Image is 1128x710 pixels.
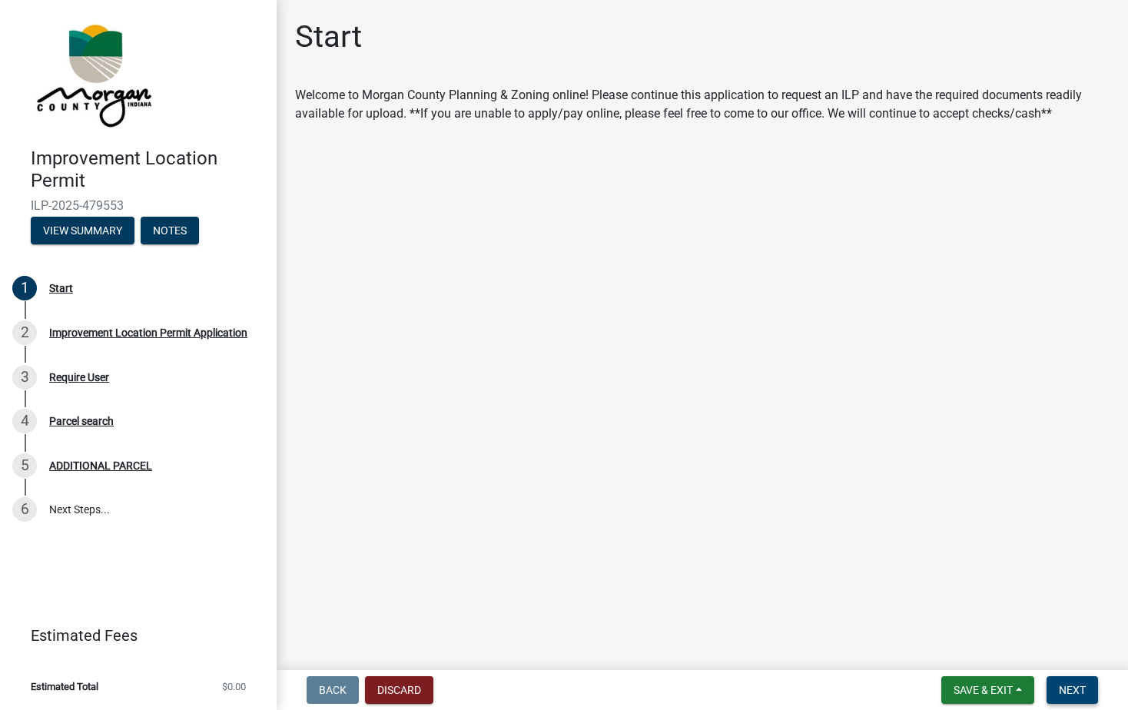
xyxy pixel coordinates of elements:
[31,198,246,213] span: ILP-2025-479553
[12,409,37,433] div: 4
[12,497,37,522] div: 6
[319,684,347,696] span: Back
[1059,684,1086,696] span: Next
[12,620,252,651] a: Estimated Fees
[954,684,1013,696] span: Save & Exit
[141,217,199,244] button: Notes
[307,676,359,704] button: Back
[141,225,199,237] wm-modal-confirm: Notes
[49,416,114,426] div: Parcel search
[295,86,1110,123] div: Welcome to Morgan County Planning & Zoning online! Please continue this application to request an...
[49,283,73,294] div: Start
[31,225,134,237] wm-modal-confirm: Summary
[31,16,154,131] img: Morgan County, Indiana
[49,372,109,383] div: Require User
[49,327,247,338] div: Improvement Location Permit Application
[1047,676,1098,704] button: Next
[12,453,37,478] div: 5
[295,18,362,55] h1: Start
[12,365,37,390] div: 3
[49,460,152,471] div: ADDITIONAL PARCEL
[31,682,98,692] span: Estimated Total
[941,676,1034,704] button: Save & Exit
[12,276,37,300] div: 1
[31,217,134,244] button: View Summary
[222,682,246,692] span: $0.00
[31,148,264,192] h4: Improvement Location Permit
[12,320,37,345] div: 2
[365,676,433,704] button: Discard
